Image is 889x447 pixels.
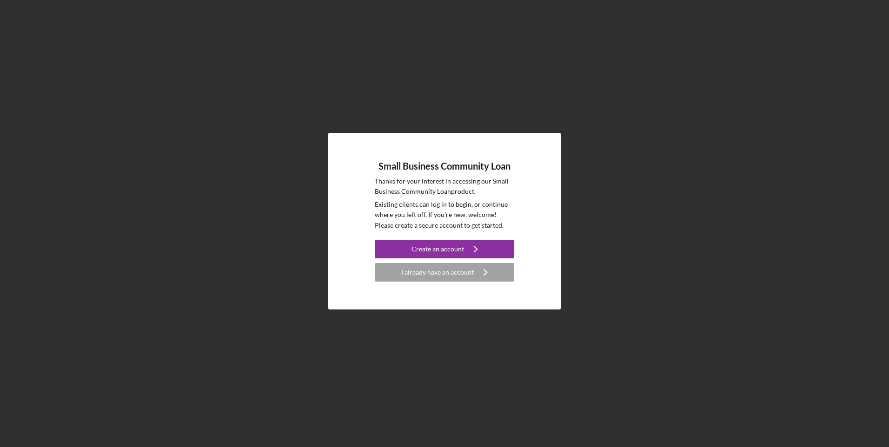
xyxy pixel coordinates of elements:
[375,240,514,258] button: Create an account
[375,240,514,261] a: Create an account
[375,176,514,197] p: Thanks for your interest in accessing our Small Business Community Loan product.
[411,240,464,258] div: Create an account
[375,199,514,230] p: Existing clients can log in to begin, or continue where you left off. If you're new, welcome! Ple...
[401,263,474,282] div: I already have an account
[378,161,511,171] h4: Small Business Community Loan
[375,263,514,282] button: I already have an account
